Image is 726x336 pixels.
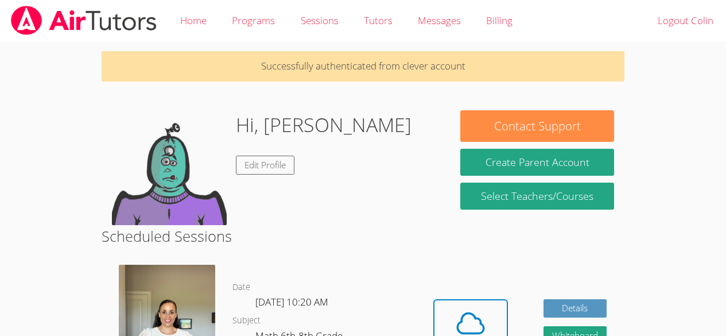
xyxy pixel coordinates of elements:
button: Create Parent Account [460,149,614,176]
button: Contact Support [460,110,614,142]
a: Edit Profile [236,156,294,175]
dt: Date [232,280,250,295]
p: Successfully authenticated from clever account [102,51,624,82]
dt: Subject [232,314,261,328]
h1: Hi, [PERSON_NAME] [236,110,411,140]
a: Select Teachers/Courses [460,183,614,210]
a: Details [543,299,607,318]
h2: Scheduled Sessions [102,225,624,247]
img: default.png [112,110,227,225]
span: Messages [418,14,461,27]
span: [DATE] 10:20 AM [255,295,328,308]
img: airtutors_banner-c4298cdbf04f3fff15de1276eac7730deb9818008684d7c2e4769d2f7ddbe033.png [10,6,158,35]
